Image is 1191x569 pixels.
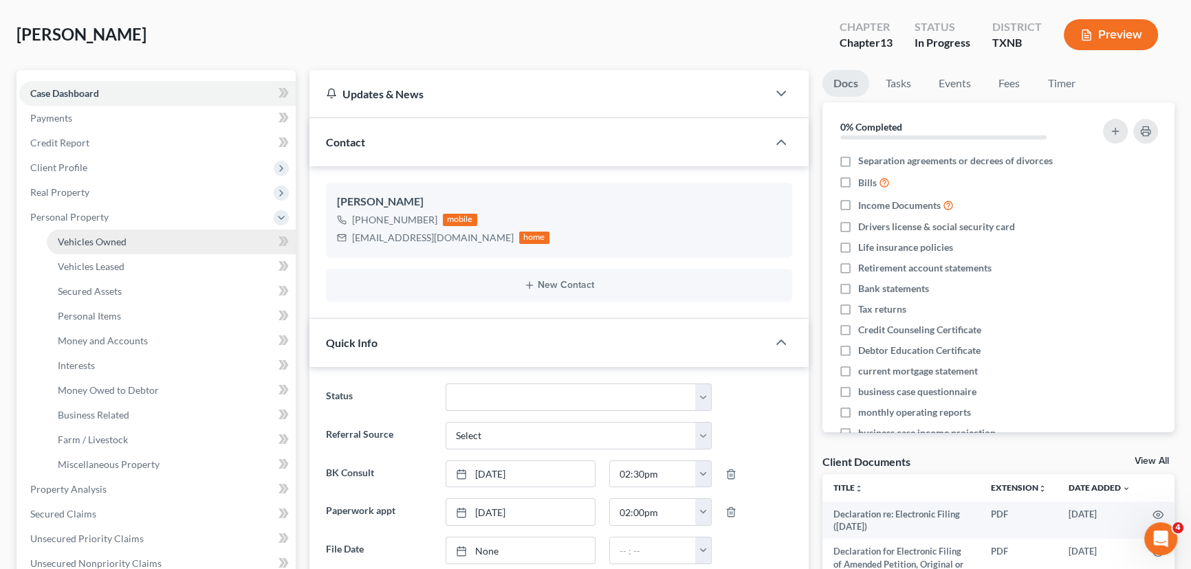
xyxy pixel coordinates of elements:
[19,502,296,526] a: Secured Claims
[1058,502,1141,539] td: [DATE]
[858,323,981,337] span: Credit Counseling Certificate
[858,282,929,295] span: Bank statements
[858,302,906,316] span: Tax returns
[30,186,89,198] span: Real Property
[822,70,869,97] a: Docs
[858,344,981,357] span: Debtor Education Certificate
[337,280,781,291] button: New Contact
[915,19,970,35] div: Status
[446,499,594,525] a: [DATE]
[610,537,697,564] input: -- : --
[443,214,477,226] div: mobile
[875,70,922,97] a: Tasks
[319,498,439,526] label: Paperwork appt
[19,477,296,502] a: Property Analysis
[326,135,365,148] span: Contact
[47,378,296,403] a: Money Owed to Debtor
[446,537,594,564] a: None
[58,260,124,272] span: Vehicles Leased
[58,384,159,396] span: Money Owed to Debtor
[915,35,970,51] div: In Progress
[30,87,99,99] span: Case Dashboard
[58,409,129,421] span: Business Related
[47,328,296,353] a: Money and Accounts
[319,537,439,564] label: File Date
[519,232,549,244] div: home
[858,426,996,440] span: business case income projection
[319,460,439,488] label: BK Consult
[880,36,893,49] span: 13
[822,502,981,539] td: Declaration re: Electronic Filing ([DATE])
[858,241,953,254] span: Life insurance policies
[858,176,877,190] span: Bills
[1037,70,1086,97] a: Timer
[1144,522,1177,555] iframe: Intercom live chat
[47,353,296,378] a: Interests
[30,533,144,544] span: Unsecured Priority Claims
[822,454,910,469] div: Client Documents
[58,434,128,445] span: Farm / Livestock
[19,81,296,106] a: Case Dashboard
[30,137,89,148] span: Credit Report
[992,19,1042,35] div: District
[326,87,751,101] div: Updates & News
[1069,482,1130,493] a: Date Added expand_more
[58,458,160,470] span: Miscellaneous Property
[58,335,148,346] span: Money and Accounts
[833,482,863,493] a: Titleunfold_more
[19,131,296,155] a: Credit Report
[855,484,863,493] i: unfold_more
[47,427,296,452] a: Farm / Livestock
[610,461,697,487] input: -- : --
[858,199,941,212] span: Income Documents
[30,557,162,569] span: Unsecured Nonpriority Claims
[30,508,96,520] span: Secured Claims
[987,70,1031,97] a: Fees
[319,383,439,411] label: Status
[1172,522,1183,533] span: 4
[326,336,378,349] span: Quick Info
[1064,19,1158,50] button: Preview
[58,285,122,297] span: Secured Assets
[858,154,1053,168] span: Separation agreements or decrees of divorces
[47,452,296,477] a: Miscellaneous Property
[840,35,893,51] div: Chapter
[610,499,697,525] input: -- : --
[928,70,982,97] a: Events
[19,526,296,551] a: Unsecured Priority Claims
[992,35,1042,51] div: TXNB
[446,461,594,487] a: [DATE]
[58,359,95,371] span: Interests
[319,422,439,449] label: Referral Source
[47,279,296,304] a: Secured Assets
[1135,456,1169,466] a: View All
[47,230,296,254] a: Vehicles Owned
[858,405,971,419] span: monthly operating reports
[30,483,107,495] span: Property Analysis
[840,121,902,133] strong: 0% Completed
[47,254,296,279] a: Vehicles Leased
[30,211,109,223] span: Personal Property
[858,385,976,399] span: business case questionnaire
[17,24,146,44] span: [PERSON_NAME]
[1038,484,1047,493] i: unfold_more
[30,161,87,173] span: Client Profile
[858,364,978,378] span: current mortgage statement
[1122,484,1130,493] i: expand_more
[47,304,296,328] a: Personal Items
[858,261,992,275] span: Retirement account statements
[19,106,296,131] a: Payments
[337,194,781,210] div: [PERSON_NAME]
[991,482,1047,493] a: Extensionunfold_more
[858,220,1015,234] span: Drivers license & social security card
[58,236,127,247] span: Vehicles Owned
[840,19,893,35] div: Chapter
[30,112,72,124] span: Payments
[352,231,514,245] div: [EMAIL_ADDRESS][DOMAIN_NAME]
[352,213,437,227] div: [PHONE_NUMBER]
[47,403,296,427] a: Business Related
[980,502,1058,539] td: PDF
[58,310,121,322] span: Personal Items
